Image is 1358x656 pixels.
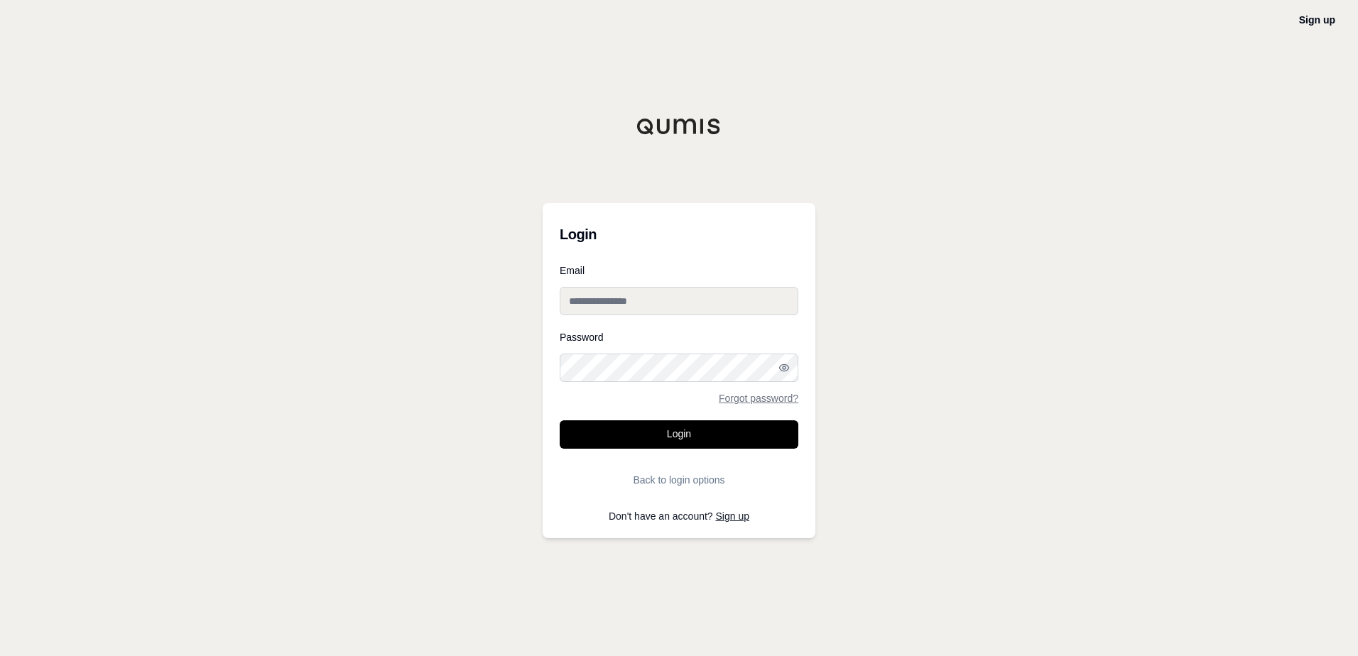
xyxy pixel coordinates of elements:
[1299,14,1335,26] a: Sign up
[560,466,798,494] button: Back to login options
[560,420,798,449] button: Login
[560,220,798,248] h3: Login
[560,511,798,521] p: Don't have an account?
[560,266,798,275] label: Email
[560,332,798,342] label: Password
[636,118,722,135] img: Qumis
[716,510,749,522] a: Sign up
[719,393,798,403] a: Forgot password?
